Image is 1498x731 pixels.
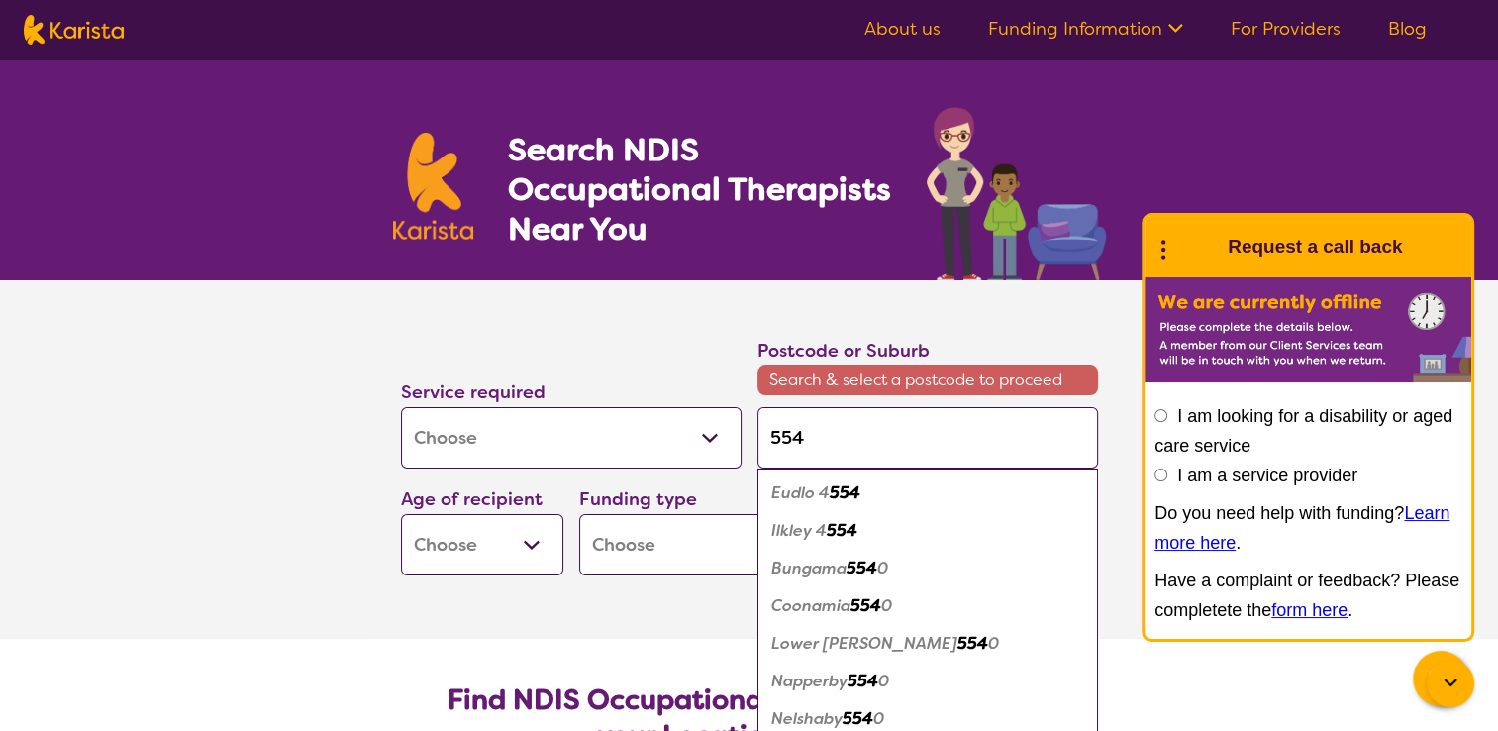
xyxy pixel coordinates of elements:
label: Service required [401,380,546,404]
label: I am a service provider [1177,466,1357,485]
em: 554 [827,520,857,541]
em: Ilkley 4 [771,520,827,541]
span: Search & select a postcode to proceed [757,365,1098,395]
img: Karista logo [24,15,124,45]
input: Type [757,407,1098,469]
img: occupational-therapy [927,107,1106,280]
img: Karista offline chat form to request call back [1145,277,1471,382]
div: Lower Broughton 5540 [767,625,1088,663]
em: Bungama [771,558,847,578]
a: About us [864,17,941,41]
div: Ilkley 4554 [767,512,1088,550]
em: 0 [877,558,888,578]
em: Nelshaby [771,708,843,729]
em: 0 [878,671,889,691]
label: Funding type [579,487,697,511]
label: Postcode or Suburb [757,339,930,363]
p: Do you need help with funding? . [1154,498,1461,558]
em: 0 [988,633,999,654]
em: 554 [847,558,877,578]
a: Blog [1388,17,1427,41]
a: form here [1271,600,1348,620]
button: Channel Menu [1413,651,1468,706]
em: 0 [881,595,892,616]
em: 554 [843,708,873,729]
em: 554 [850,595,881,616]
em: Napperby [771,671,848,691]
em: Lower [PERSON_NAME] [771,633,957,654]
em: 554 [848,671,878,691]
h1: Request a call back [1228,232,1402,261]
em: 554 [830,482,860,503]
img: Karista logo [393,133,474,240]
em: 0 [873,708,884,729]
div: Coonamia 5540 [767,587,1088,625]
div: Napperby 5540 [767,663,1088,700]
div: Bungama 5540 [767,550,1088,587]
img: Karista [1176,227,1216,266]
em: 554 [957,633,988,654]
div: Eudlo 4554 [767,474,1088,512]
em: Eudlo 4 [771,482,830,503]
em: Coonamia [771,595,850,616]
p: Have a complaint or feedback? Please completete the . [1154,566,1461,625]
a: Funding Information [988,17,1183,41]
a: For Providers [1231,17,1341,41]
label: I am looking for a disability or aged care service [1154,406,1452,456]
h1: Search NDIS Occupational Therapists Near You [507,130,892,249]
label: Age of recipient [401,487,543,511]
